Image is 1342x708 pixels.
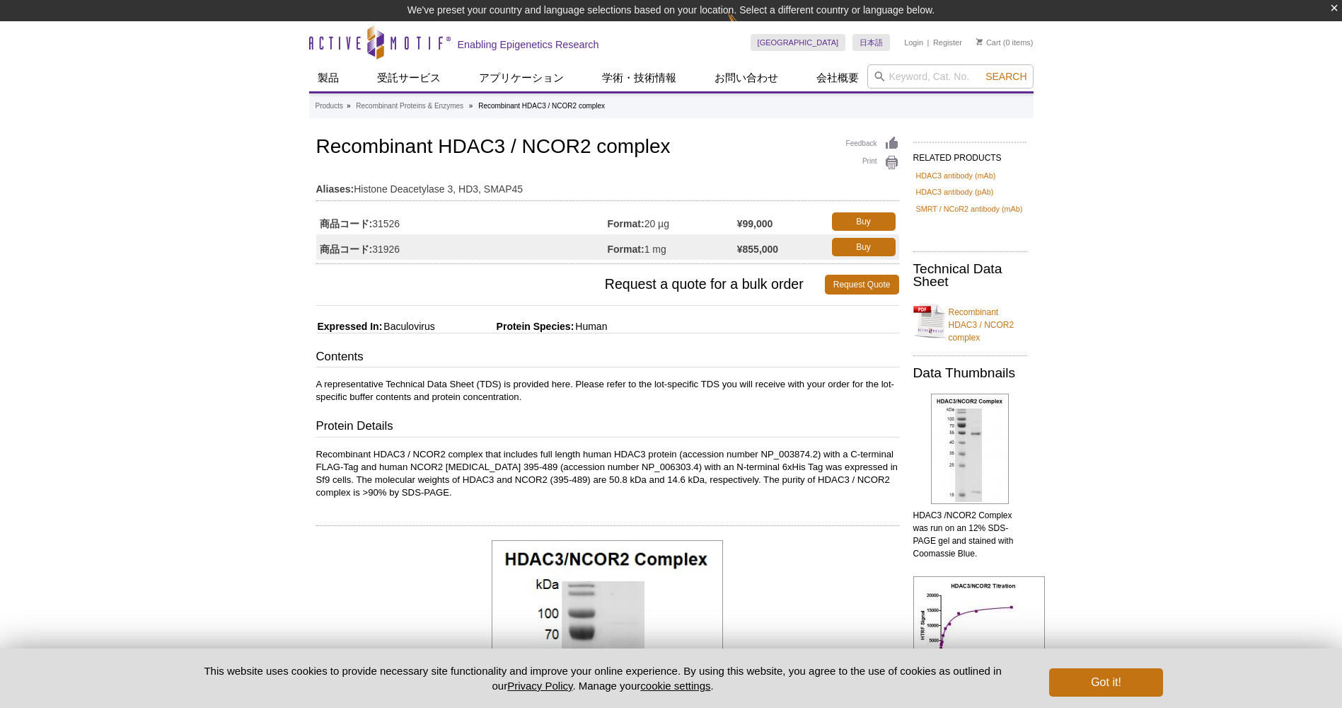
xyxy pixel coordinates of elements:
[316,378,899,404] p: A representative Technical Data Sheet (TDS) is provided here. Please refer to the lot-specific TD...
[309,64,347,91] a: 製品
[1049,668,1162,697] button: Got it!
[727,11,765,44] img: Change Here
[316,174,899,197] td: Histone Deacetylase 3, HD3, SMAP45
[180,663,1026,693] p: This website uses cookies to provide necessary site functionality and improve your online experie...
[904,38,923,47] a: Login
[347,102,351,110] li: »
[985,71,1026,82] span: Search
[382,321,434,332] span: Baculovirus
[478,102,605,110] li: Recombinant HDAC3 / NCOR2 complex
[913,576,1045,676] img: HTRF assay for HDAC3 / NCOR2 Complex activity
[469,102,473,110] li: »
[867,64,1034,88] input: Keyword, Cat. No.
[933,38,962,47] a: Register
[916,185,994,198] a: HDAC3 antibody (pAb)
[846,155,899,171] a: Print
[594,64,685,91] a: 学術・技術情報
[916,202,1023,215] a: SMRT / NCoR2 antibody (mAb)
[981,70,1031,83] button: Search
[316,448,899,499] p: Recombinant HDAC3 / NCOR2 complex that includes full length human HDAC3 protein (accession number...
[608,234,737,260] td: 1 mg
[913,297,1026,344] a: Recombinant HDAC3 / NCOR2 complex
[913,142,1026,167] h2: RELATED PRODUCTS
[320,243,373,256] strong: 商品コード:
[808,64,867,91] a: 会社概要
[356,100,463,113] a: Recombinant Proteins & Enzymes
[913,263,1026,288] h2: Technical Data Sheet
[608,243,644,256] strong: Format:
[316,100,343,113] a: Products
[706,64,787,91] a: お問い合わせ
[369,64,449,91] a: 受託サービス
[316,418,899,438] h3: Protein Details
[852,34,890,51] a: 日本語
[438,321,574,332] span: Protein Species:
[976,38,1001,47] a: Cart
[916,169,996,182] a: HDAC3 antibody (mAb)
[927,34,930,51] li: |
[316,275,825,295] span: Request a quote for a bulk order
[320,217,373,230] strong: 商品コード:
[316,209,608,234] td: 31526
[316,321,383,332] span: Expressed In:
[574,321,607,332] span: Human
[316,136,899,160] h1: Recombinant HDAC3 / NCOR2 complex
[825,275,899,295] a: Request Quote
[640,680,710,692] button: cookie settings
[608,217,644,230] strong: Format:
[316,348,899,368] h3: Contents
[507,680,572,692] a: Privacy Policy
[608,209,737,234] td: 20 µg
[737,243,778,256] strong: ¥855,000
[913,509,1026,560] p: HDAC3 /NCOR2 Complex was run on an 12% SDS-PAGE gel and stained with Coomassie Blue.
[470,64,572,91] a: アプリケーション
[751,34,846,51] a: [GEOGRAPHIC_DATA]
[832,212,896,231] a: Buy
[846,136,899,152] a: Feedback
[316,183,354,195] strong: Aliases:
[931,394,1009,504] img: Recombinant HDAC3 / NCOR2 Complex gel.
[737,217,773,230] strong: ¥99,000
[832,238,896,256] a: Buy
[913,367,1026,379] h2: Data Thumbnails
[316,234,608,260] td: 31926
[458,38,599,51] h2: Enabling Epigenetics Research
[976,34,1034,51] li: (0 items)
[976,38,983,45] img: Your Cart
